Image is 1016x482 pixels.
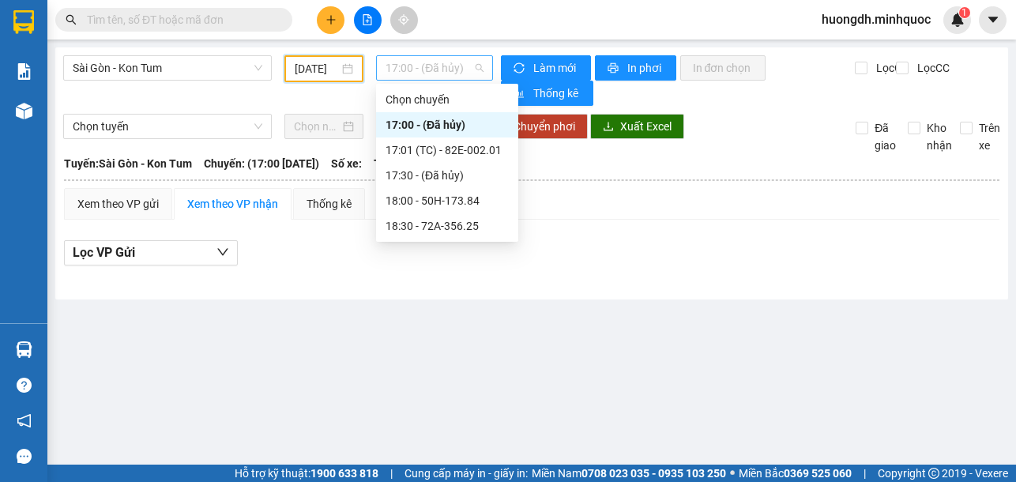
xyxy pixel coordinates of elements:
img: warehouse-icon [16,103,32,119]
strong: 0708 023 035 - 0935 103 250 [581,467,726,480]
span: 1 [961,7,967,18]
span: caret-down [986,13,1000,27]
span: sync [514,62,527,75]
input: Tìm tên, số ĐT hoặc mã đơn [87,11,273,28]
span: In phơi [627,59,664,77]
span: | [390,465,393,482]
span: question-circle [17,378,32,393]
span: Lọc CR [870,59,911,77]
div: 17:30 - (Đã hủy) [386,167,509,184]
button: syncLàm mới [501,55,591,81]
span: copyright [928,468,939,479]
div: 17:01 (TC) - 82E-002.01 [386,141,509,159]
button: downloadXuất Excel [590,114,684,139]
span: search [66,14,77,25]
span: Chọn tuyến [73,115,262,138]
button: In đơn chọn [680,55,766,81]
span: message [17,449,32,464]
span: 17:00 - (Đã hủy) [386,56,483,80]
span: Đã giao [868,119,902,154]
div: 18:30 - 72A-356.25 [386,217,509,235]
img: icon-new-feature [950,13,965,27]
input: Chọn ngày [294,118,341,135]
input: 12/10/2025 [295,60,340,77]
span: Cung cấp máy in - giấy in: [405,465,528,482]
span: ⚪️ [730,470,735,476]
span: printer [608,62,621,75]
span: Tài xế: [374,155,407,172]
span: file-add [362,14,373,25]
span: | [864,465,866,482]
button: printerIn phơi [595,55,676,81]
img: solution-icon [16,63,32,80]
span: down [216,246,229,258]
span: Trên xe [973,119,1007,154]
span: plus [325,14,337,25]
div: 18:00 - 50H-173.84 [386,192,509,209]
span: Lọc VP Gửi [73,243,135,262]
b: Tuyến: Sài Gòn - Kon Tum [64,157,192,170]
button: Lọc VP Gửi [64,240,238,265]
button: Chuyển phơi [501,114,588,139]
span: Số xe: [331,155,362,172]
sup: 1 [959,7,970,18]
button: aim [390,6,418,34]
span: notification [17,413,32,428]
strong: 1900 633 818 [310,467,378,480]
span: Hỗ trợ kỹ thuật: [235,465,378,482]
button: file-add [354,6,382,34]
span: huongdh.minhquoc [809,9,943,29]
span: Sài Gòn - Kon Tum [73,56,262,80]
div: 17:00 - (Đã hủy) [386,116,509,134]
span: Miền Bắc [739,465,852,482]
button: plus [317,6,344,34]
button: bar-chartThống kê [501,81,593,106]
span: Miền Nam [532,465,726,482]
div: Chọn chuyến [386,91,509,108]
span: aim [398,14,409,25]
img: warehouse-icon [16,341,32,358]
strong: 0369 525 060 [784,467,852,480]
div: Thống kê [307,195,352,213]
div: Chọn chuyến [376,87,518,112]
div: Xem theo VP gửi [77,195,159,213]
span: Chuyến: (17:00 [DATE]) [204,155,319,172]
span: Làm mới [533,59,578,77]
button: caret-down [979,6,1007,34]
span: Lọc CC [911,59,952,77]
span: Thống kê [533,85,581,102]
span: Kho nhận [920,119,958,154]
div: Xem theo VP nhận [187,195,278,213]
span: bar-chart [514,88,527,100]
img: logo-vxr [13,10,34,34]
